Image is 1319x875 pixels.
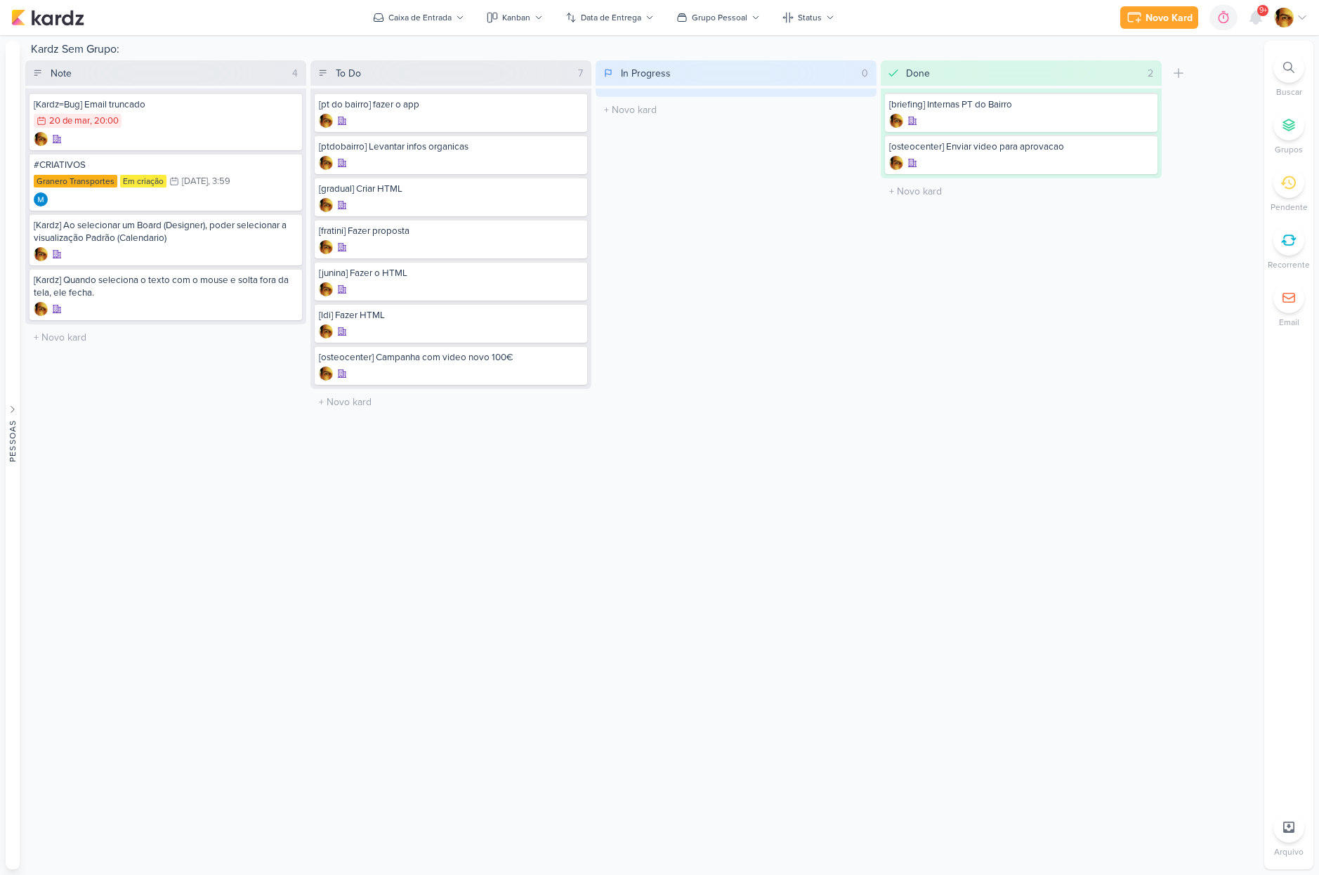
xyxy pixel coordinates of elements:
[34,247,48,261] img: Leandro Guedes
[28,327,303,348] input: + Novo kard
[1142,66,1159,81] div: 2
[1264,52,1313,98] li: Ctrl + F
[313,392,589,412] input: + Novo kard
[319,367,333,381] img: Leandro Guedes
[34,192,48,206] img: MARIANA MIRANDA
[1268,258,1310,271] p: Recorrente
[889,156,903,170] div: Criador(a): Leandro Guedes
[1279,316,1299,329] p: Email
[182,177,208,186] div: [DATE]
[1276,86,1302,98] p: Buscar
[319,98,583,111] div: [pt do bairro] fazer o app
[1275,143,1303,156] p: Grupos
[6,41,20,869] button: Pessoas
[34,132,48,146] div: Criador(a): Leandro Guedes
[11,9,84,26] img: kardz.app
[6,420,19,462] div: Pessoas
[34,98,298,111] div: [Kardz=Bug] Email truncado
[319,140,583,153] div: [ptdobairro] Levantar infos organicas
[319,367,333,381] div: Criador(a): Leandro Guedes
[208,177,230,186] div: , 3:59
[1120,6,1198,29] button: Novo Kard
[319,240,333,254] img: Leandro Guedes
[889,114,903,128] img: Leandro Guedes
[34,274,298,299] div: [Kardz] Quando seleciona o texto com o mouse e solta fora da tela, ele fecha.
[120,175,166,187] div: Em criação
[889,98,1153,111] div: [briefing] Internas PT do Bairro
[319,324,333,338] div: Criador(a): Leandro Guedes
[884,181,1159,202] input: + Novo kard
[319,309,583,322] div: [ldi] Fazer HTML
[34,175,117,187] div: Granero Transportes
[319,114,333,128] img: Leandro Guedes
[34,302,48,316] img: Leandro Guedes
[889,140,1153,153] div: [osteocenter] Enviar video para aprovacao
[319,351,583,364] div: [osteocenter] Campanha com video novo 100€
[34,247,48,261] div: Criador(a): Leandro Guedes
[856,66,874,81] div: 0
[598,100,874,120] input: + Novo kard
[1259,5,1267,16] span: 9+
[25,41,1259,60] div: Kardz Sem Grupo:
[34,159,298,171] div: #CRIATIVOS
[319,282,333,296] div: Criador(a): Leandro Guedes
[1271,201,1308,213] p: Pendente
[319,198,333,212] img: Leandro Guedes
[319,183,583,195] div: [gradual] Criar HTML
[319,267,583,279] div: [junina] Fazer o HTML
[1146,11,1193,25] div: Novo Kard
[34,219,298,244] div: [Kardz] Ao selecionar um Board (Designer), poder selecionar a visualização Padrão (Calendario)
[319,225,583,237] div: [fratini] Fazer proposta
[319,156,333,170] img: Leandro Guedes
[572,66,589,81] div: 7
[34,192,48,206] div: Criador(a): MARIANA MIRANDA
[90,117,119,126] div: , 20:00
[49,117,90,126] div: 20 de mar
[319,324,333,338] img: Leandro Guedes
[287,66,303,81] div: 4
[889,114,903,128] div: Criador(a): Leandro Guedes
[889,156,903,170] img: Leandro Guedes
[34,132,48,146] img: Leandro Guedes
[319,240,333,254] div: Criador(a): Leandro Guedes
[319,156,333,170] div: Criador(a): Leandro Guedes
[1274,846,1304,858] p: Arquivo
[319,282,333,296] img: Leandro Guedes
[34,302,48,316] div: Criador(a): Leandro Guedes
[319,198,333,212] div: Criador(a): Leandro Guedes
[319,114,333,128] div: Criador(a): Leandro Guedes
[1274,8,1294,27] img: Leandro Guedes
